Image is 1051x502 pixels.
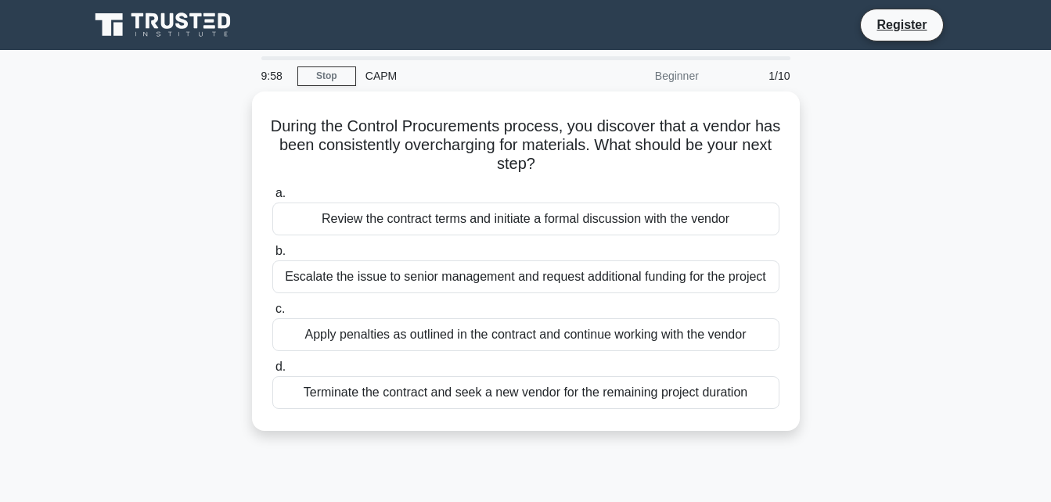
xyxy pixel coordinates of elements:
[272,260,779,293] div: Escalate the issue to senior management and request additional funding for the project
[272,376,779,409] div: Terminate the contract and seek a new vendor for the remaining project duration
[252,60,297,91] div: 9:58
[272,318,779,351] div: Apply penalties as outlined in the contract and continue working with the vendor
[297,66,356,86] a: Stop
[708,60,800,91] div: 1/10
[867,15,936,34] a: Register
[275,186,286,199] span: a.
[571,60,708,91] div: Beginner
[275,302,285,315] span: c.
[271,117,781,174] h5: During the Control Procurements process, you discover that a vendor has been consistently overcha...
[275,244,286,257] span: b.
[275,360,286,373] span: d.
[356,60,571,91] div: CAPM
[272,203,779,235] div: Review the contract terms and initiate a formal discussion with the vendor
